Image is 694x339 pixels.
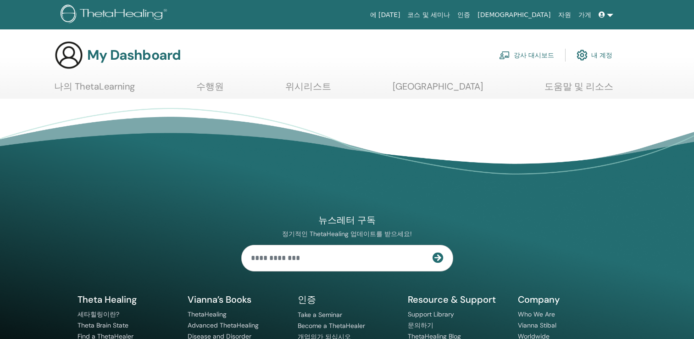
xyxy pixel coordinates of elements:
a: Advanced ThetaHealing [188,321,259,329]
a: 가게 [575,6,595,23]
a: [DEMOGRAPHIC_DATA] [474,6,554,23]
a: Take a Seminar [298,311,342,319]
a: Become a ThetaHealer [298,322,365,330]
a: 강사 대시보드 [499,45,554,65]
h5: 인증 [298,294,397,306]
a: [GEOGRAPHIC_DATA] [393,81,483,99]
a: 자원 [555,6,575,23]
a: ThetaHealing [188,310,227,318]
img: generic-user-icon.jpg [54,40,83,70]
img: chalkboard-teacher.svg [499,51,510,59]
a: 코스 및 세미나 [404,6,454,23]
h5: Company [518,294,617,305]
a: 문의하기 [408,321,433,329]
h5: Theta Healing [78,294,177,305]
a: Who We Are [518,310,555,318]
a: Support Library [408,310,454,318]
a: 나의 ThetaLearning [54,81,135,99]
img: cog.svg [577,47,588,63]
a: 인증 [454,6,474,23]
a: 위시리스트 [285,81,331,99]
a: 내 계정 [577,45,612,65]
a: 수행원 [196,81,224,99]
a: 도움말 및 리소스 [544,81,613,99]
p: 정기적인 ThetaHealing 업데이트를 받으세요! [241,230,453,238]
a: 에 [DATE] [366,6,404,23]
a: 세타힐링이란? [78,310,119,318]
a: Theta Brain State [78,321,128,329]
h3: My Dashboard [87,47,181,63]
a: Vianna Stibal [518,321,556,329]
h5: Resource & Support [408,294,507,305]
img: logo.png [61,5,170,25]
h5: Vianna’s Books [188,294,287,305]
h4: 뉴스레터 구독 [241,214,453,226]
